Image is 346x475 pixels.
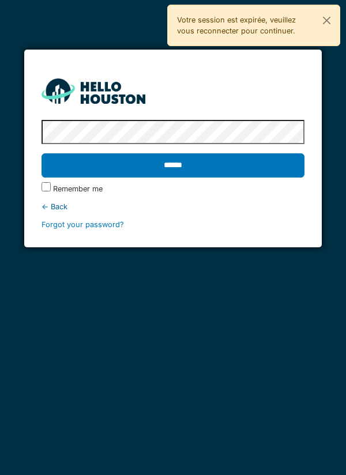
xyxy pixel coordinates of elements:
[42,220,124,229] a: Forgot your password?
[53,183,103,194] label: Remember me
[167,5,340,46] div: Votre session est expirée, veuillez vous reconnecter pour continuer.
[314,5,340,36] button: Close
[42,78,145,103] img: HH_line-BYnF2_Hg.png
[42,201,305,212] div: ← Back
